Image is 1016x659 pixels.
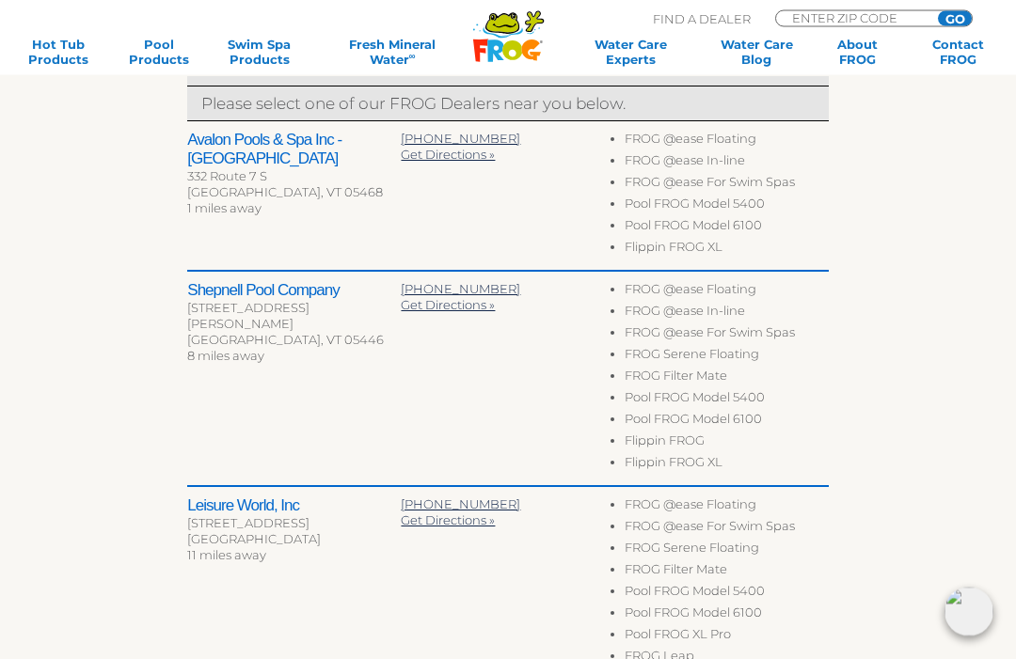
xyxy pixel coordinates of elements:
[187,132,401,169] h2: Avalon Pools & Spa Inc - [GEOGRAPHIC_DATA]
[625,175,829,196] li: FROG @ease For Swim Spas
[818,37,897,67] a: AboutFROG
[220,37,298,67] a: Swim SpaProducts
[187,301,401,333] div: [STREET_ADDRESS][PERSON_NAME]
[945,588,993,636] img: openIcon
[790,11,917,24] input: Zip Code Form
[938,11,972,26] input: GO
[119,37,198,67] a: PoolProducts
[187,497,401,516] h2: Leisure World, Inc
[321,37,464,67] a: Fresh MineralWater∞
[401,497,520,512] a: [PHONE_NUMBER]
[625,304,829,325] li: FROG @ease In-line
[625,369,829,390] li: FROG Filter Mate
[401,132,520,147] a: [PHONE_NUMBER]
[625,497,829,519] li: FROG @ease Floating
[19,37,97,67] a: Hot TubProducts
[187,282,401,301] h2: Shepnell Pool Company
[625,412,829,433] li: Pool FROG Model 6100
[409,51,416,61] sup: ∞
[625,240,829,261] li: Flippin FROG XL
[187,185,401,201] div: [GEOGRAPHIC_DATA], VT 05468
[625,433,829,455] li: Flippin FROG
[625,627,829,649] li: Pool FROG XL Pro
[625,605,829,627] li: Pool FROG Model 6100
[718,37,796,67] a: Water CareBlog
[187,201,262,216] span: 1 miles away
[625,562,829,584] li: FROG Filter Mate
[401,148,495,163] a: Get Directions »
[625,325,829,347] li: FROG @ease For Swim Spas
[201,92,814,117] p: Please select one of our FROG Dealers near you below.
[625,584,829,605] li: Pool FROG Model 5400
[187,516,401,532] div: [STREET_ADDRESS]
[187,169,401,185] div: 332 Route 7 S
[566,37,695,67] a: Water CareExperts
[187,548,266,563] span: 11 miles away
[625,390,829,412] li: Pool FROG Model 5400
[625,282,829,304] li: FROG @ease Floating
[401,282,520,297] a: [PHONE_NUMBER]
[401,513,495,528] a: Get Directions »
[919,37,997,67] a: ContactFROG
[625,218,829,240] li: Pool FROG Model 6100
[625,541,829,562] li: FROG Serene Floating
[625,196,829,218] li: Pool FROG Model 5400
[187,532,401,548] div: [GEOGRAPHIC_DATA]
[625,347,829,369] li: FROG Serene Floating
[653,10,751,27] p: Find A Dealer
[625,455,829,477] li: Flippin FROG XL
[625,519,829,541] li: FROG @ease For Swim Spas
[187,333,401,349] div: [GEOGRAPHIC_DATA], VT 05446
[401,298,495,313] a: Get Directions »
[187,349,264,364] span: 8 miles away
[625,153,829,175] li: FROG @ease In-line
[625,132,829,153] li: FROG @ease Floating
